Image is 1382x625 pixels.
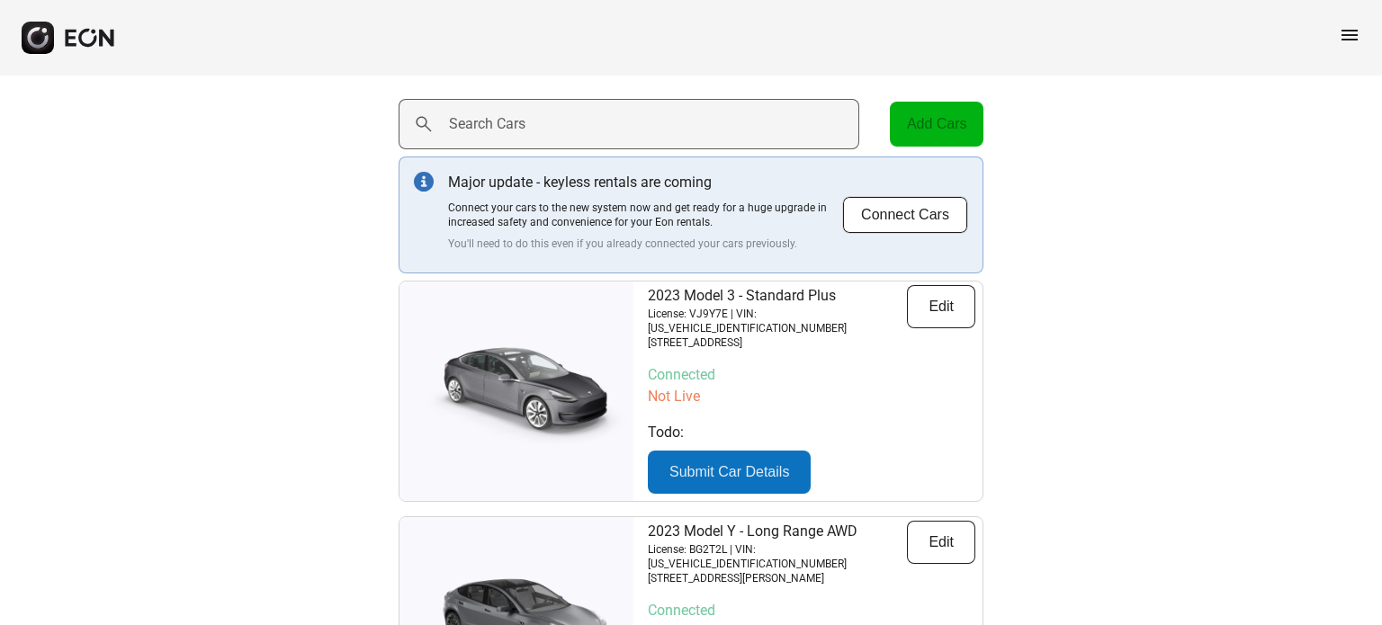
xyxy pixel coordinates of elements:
[648,422,975,443] p: Todo:
[414,172,434,192] img: info
[648,600,975,621] p: Connected
[648,521,907,542] p: 2023 Model Y - Long Range AWD
[448,172,842,193] p: Major update - keyless rentals are coming
[907,285,975,328] button: Edit
[449,113,525,135] label: Search Cars
[648,542,907,571] p: License: BG2T2L | VIN: [US_VEHICLE_IDENTIFICATION_NUMBER]
[842,196,968,234] button: Connect Cars
[907,521,975,564] button: Edit
[648,571,907,585] p: [STREET_ADDRESS][PERSON_NAME]
[648,335,907,350] p: [STREET_ADDRESS]
[648,451,811,494] button: Submit Car Details
[448,201,842,229] p: Connect your cars to the new system now and get ready for a huge upgrade in increased safety and ...
[648,364,975,386] p: Connected
[399,333,633,450] img: car
[448,237,842,251] p: You'll need to do this even if you already connected your cars previously.
[648,386,975,407] p: Not Live
[648,307,907,335] p: License: VJ9Y7E | VIN: [US_VEHICLE_IDENTIFICATION_NUMBER]
[648,285,907,307] p: 2023 Model 3 - Standard Plus
[1339,24,1360,46] span: menu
